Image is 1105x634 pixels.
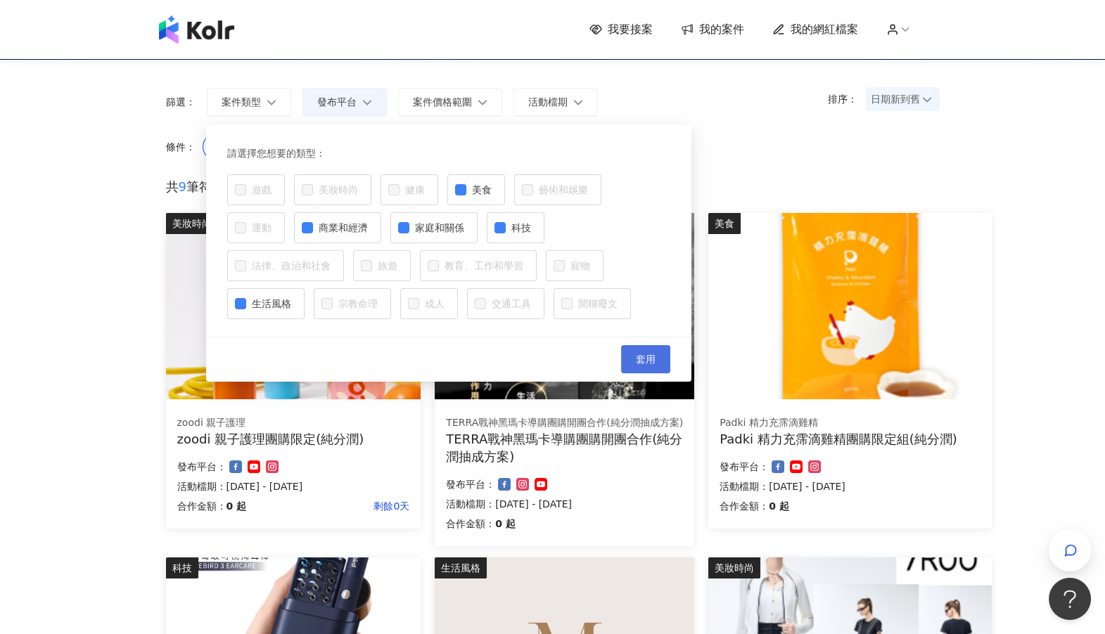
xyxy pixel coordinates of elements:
span: 旅遊 [372,258,403,273]
a: 我的案件 [681,22,744,37]
button: 套用 [621,345,670,373]
div: zoodi 親子護理團購限定(純分潤) [177,430,410,448]
p: 發布平台： [446,476,495,493]
span: 法律、政治和社會 [246,258,336,273]
span: 活動檔期 [528,96,568,108]
div: zoodi 親子護理 [177,416,410,430]
div: 科技 [166,557,198,578]
span: 運動 [246,220,277,235]
span: 日期新到舊 [871,89,935,110]
p: 合作金額： [177,498,226,515]
span: 家庭和關係 [409,220,470,235]
div: 美食 [708,213,741,234]
span: 套用 [636,354,656,365]
span: 我要接案 [608,22,653,37]
span: 美食 [466,182,497,198]
span: 我的網紅檔案 [791,22,858,37]
div: TERRA戰神黑瑪卡導購團購開團合作(純分潤抽成方案) [446,430,683,465]
span: 宗教命理 [333,296,383,311]
span: 9 [179,179,186,194]
span: 成人 [419,296,450,311]
img: Padki 精力充霈滴雞精(團購限定組) [708,213,992,399]
div: Padki 精力充霈滴雞精團購限定組(純分潤) [720,430,981,448]
button: Facebook [203,134,290,160]
iframe: Help Scout Beacon - Open [1049,578,1091,620]
span: 科技 [506,220,537,235]
p: 合作金額： [446,515,495,532]
p: 發布平台： [720,458,769,475]
span: 案件價格範圍 [413,96,472,108]
span: 教育、工作和學習 [439,258,529,273]
p: 0 起 [495,515,516,532]
img: zoodi 全系列商品 [166,213,421,399]
img: logo [159,15,234,44]
a: 我要接案 [589,22,653,37]
span: 交通工具 [486,296,537,311]
p: 活動檔期：[DATE] - [DATE] [446,496,683,512]
span: 美妝時尚 [313,182,364,198]
p: 0 起 [769,498,789,515]
span: 生活風格 [246,296,297,311]
p: 活動檔期：[DATE] - [DATE] [720,478,981,495]
p: 排序： [828,93,866,105]
p: 剩餘0天 [246,498,409,515]
button: 案件類型 [207,88,291,116]
span: 遊戲 [246,182,277,198]
p: 共 筆符合 [166,178,940,195]
p: 活動檔期：[DATE] - [DATE] [177,478,410,495]
p: 篩選： [166,96,196,108]
span: 發布平台 [317,96,357,108]
span: 健康 [400,182,430,198]
span: 藝術和娛樂 [533,182,594,198]
div: Padki 精力充霈滴雞精 [720,416,981,430]
a: 我的網紅檔案 [772,22,858,37]
button: 活動檔期 [513,88,598,116]
span: 商業和經濟 [313,220,373,235]
div: 美妝時尚 [708,557,760,578]
button: 發布平台 [302,88,387,116]
p: 發布平台： [177,458,226,475]
span: 我的案件 [699,22,744,37]
p: 合作金額： [720,498,769,515]
span: 閒聊廢文 [573,296,623,311]
p: 條件： [166,141,196,153]
p: 請選擇您想要的類型 : [227,145,670,161]
div: TERRA戰神黑瑪卡導購團購開團合作(純分潤抽成方案) [446,416,683,430]
p: 0 起 [226,498,247,515]
button: 案件價格範圍 [398,88,502,116]
span: 寵物 [565,258,596,273]
div: 生活風格 [435,557,487,578]
div: 美妝時尚 [166,213,218,234]
span: 案件類型 [222,96,261,108]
